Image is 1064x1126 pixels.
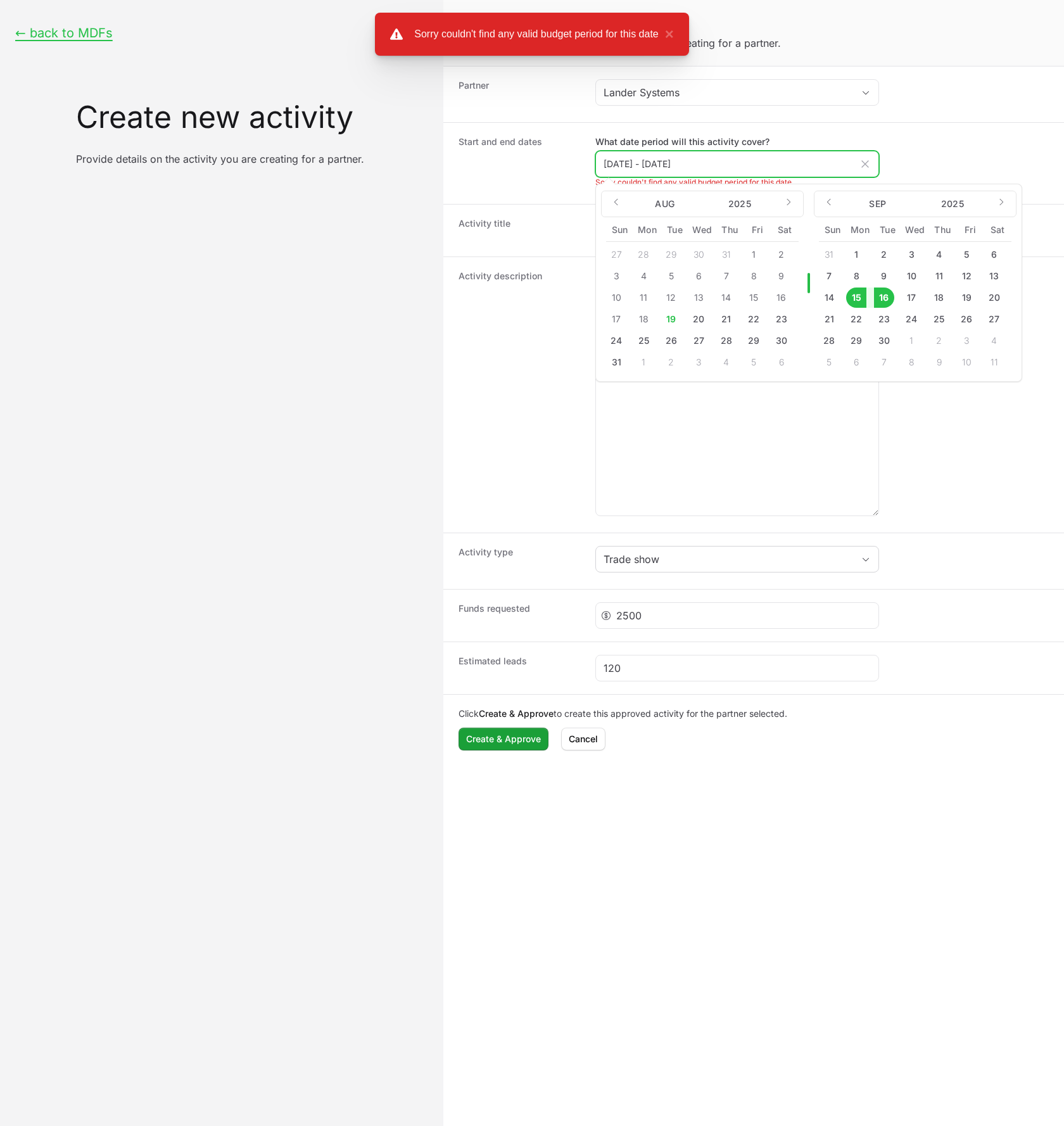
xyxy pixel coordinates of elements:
button: 8 [744,266,764,286]
dt: Start and end dates [459,136,580,191]
p: Please provide details on the activity you are creating for a partner. [459,35,1049,51]
button: 27 [606,244,626,265]
button: 2 [874,244,894,265]
span: Tue [667,224,683,235]
button: 31 [606,352,626,372]
button: 4 [984,331,1004,351]
dt: Estimated leads [459,655,580,681]
dt: Partner [459,79,580,110]
button: 20 [688,309,709,329]
dt: Activity description [459,270,580,520]
button: 14 [716,288,737,308]
div: Open [853,80,878,105]
button: ← back to MDFs [15,25,113,41]
h1: Create new activity [459,15,1049,33]
button: 16 [874,288,894,308]
button: 6 [688,266,709,286]
span: Mon [851,224,870,235]
button: 12 [956,266,977,286]
dt: Activity title [459,217,580,244]
button: 18 [929,288,949,308]
span: Sun [825,224,841,235]
button: 19 [661,309,681,329]
button: 18 [633,309,654,329]
button: 9 [771,266,792,286]
button: 9 [929,352,949,372]
button: 20 [984,288,1004,308]
button: 17 [606,309,626,329]
button: 1 [846,244,866,265]
button: 31 [716,244,737,265]
button: 1 [744,244,764,265]
button: 8 [901,352,921,372]
span: Mon [638,224,657,235]
button: 25 [633,331,654,351]
button: 2 [771,244,792,265]
b: Create & Approve [479,708,554,719]
span: Fri [965,224,976,235]
button: 30 [874,331,894,351]
span: Cancel [569,731,598,747]
button: 25 [929,309,949,329]
span: Thu [934,224,951,235]
span: Sat [778,224,792,235]
span: Thu [721,224,738,235]
button: 11 [984,352,1004,372]
button: 4 [633,266,654,286]
button: 30 [771,331,792,351]
button: 28 [819,331,839,351]
input: Enter funds requested e.g. $2,500 [616,608,871,623]
button: 5 [956,244,977,265]
button: 24 [606,331,626,351]
p: Click to create this approved activity for the partner selected. [459,707,1049,720]
button: 11 [633,288,654,308]
button: 1 [633,352,654,372]
dl: Create activity form [443,66,1064,763]
span: Sat [991,224,1005,235]
button: 4 [716,352,737,372]
button: 10 [956,352,977,372]
button: 15 [744,288,764,308]
button: 21 [716,309,737,329]
button: 28 [633,244,654,265]
button: Cancel [561,728,605,750]
button: 4 [929,244,949,265]
button: 15 [846,288,866,308]
span: Sun [612,224,628,235]
button: 29 [846,331,866,351]
button: 17 [901,288,921,308]
button: 31 [819,244,839,265]
button: 30 [688,244,709,265]
button: 3 [606,266,626,286]
button: 23 [874,309,894,329]
button: Create & Approve [459,728,548,750]
button: 7 [716,266,737,286]
button: 13 [688,288,709,308]
button: 23 [771,309,792,329]
button: 26 [661,331,681,351]
button: 21 [819,309,839,329]
div: Trade show [604,552,853,567]
button: 14 [819,288,839,308]
button: 22 [744,309,764,329]
dt: Funds requested [459,602,580,629]
h3: Create new activity [76,102,428,132]
button: 5 [661,266,681,286]
button: 10 [901,266,921,286]
button: 11 [929,266,949,286]
dt: Activity type [459,546,580,576]
button: 5 [744,352,764,372]
button: 27 [688,331,709,351]
button: 8 [846,266,866,286]
button: Aug [630,195,700,213]
button: 16 [771,288,792,308]
button: 29 [661,244,681,265]
span: Tue [880,224,896,235]
button: 7 [874,352,894,372]
button: 2025 [704,195,775,213]
button: Trade show [596,547,878,572]
button: 7 [819,266,839,286]
button: 10 [606,288,626,308]
button: 6 [771,352,792,372]
button: 24 [901,309,921,329]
